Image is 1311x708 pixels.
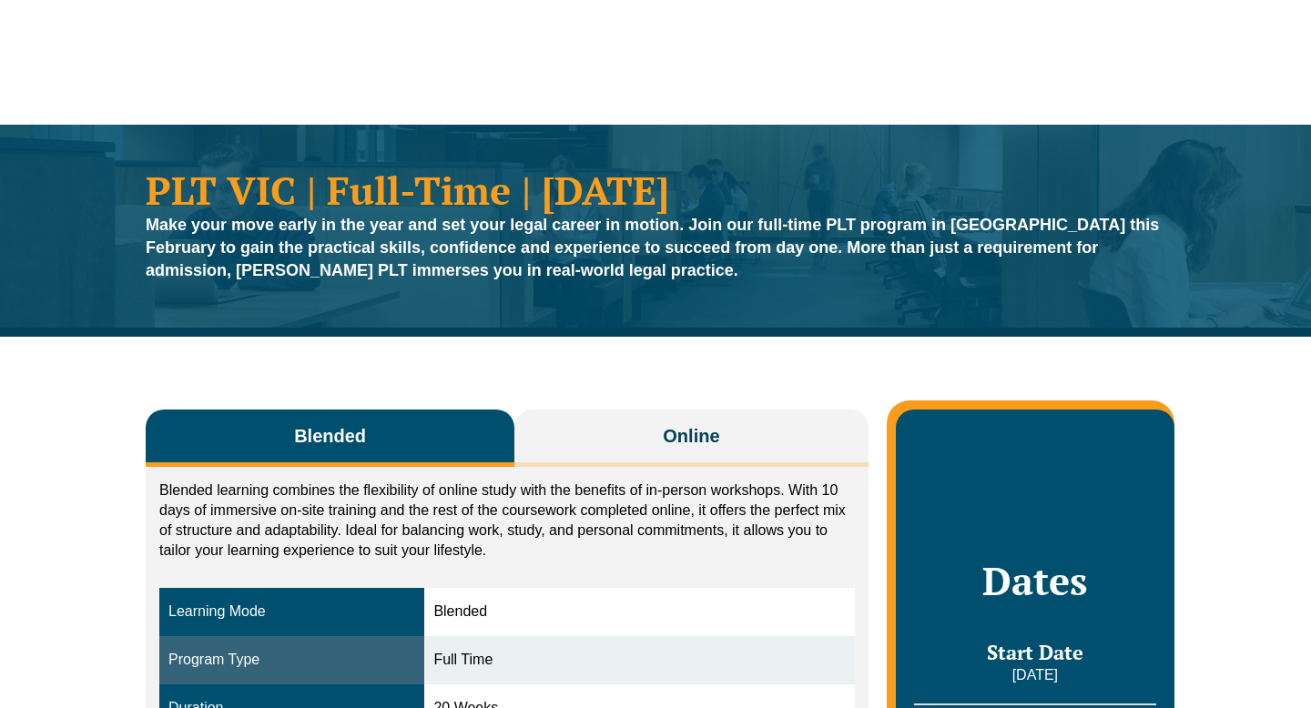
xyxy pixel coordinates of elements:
[433,650,845,671] div: Full Time
[914,665,1156,685] p: [DATE]
[433,602,845,622] div: Blended
[146,216,1159,279] strong: Make your move early in the year and set your legal career in motion. Join our full-time PLT prog...
[914,558,1156,603] h2: Dates
[987,639,1083,665] span: Start Date
[159,480,855,561] p: Blended learning combines the flexibility of online study with the benefits of in-person workshop...
[294,423,366,449] span: Blended
[168,650,415,671] div: Program Type
[168,602,415,622] div: Learning Mode
[663,423,719,449] span: Online
[146,170,1165,209] h1: PLT VIC | Full-Time | [DATE]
